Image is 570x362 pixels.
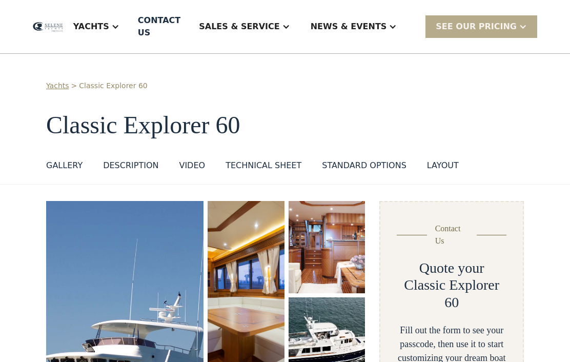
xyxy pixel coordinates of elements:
[300,6,408,47] div: News & EVENTS
[138,14,180,39] div: Contact US
[435,223,469,247] div: Contact Us
[103,159,158,176] a: DESCRIPTION
[73,21,109,33] div: Yachts
[33,22,63,32] img: logo
[46,81,69,91] a: Yachts
[419,259,484,277] h2: Quote your
[103,159,158,172] div: DESCRIPTION
[436,21,517,33] div: SEE Our Pricing
[46,159,83,176] a: GALLERY
[179,159,205,172] div: VIDEO
[71,81,77,91] div: >
[427,159,459,172] div: layout
[46,112,524,139] h1: Classic Explorer 60
[289,201,365,293] a: open lightbox
[199,21,279,33] div: Sales & Service
[63,6,130,47] div: Yachts
[226,159,301,176] a: Technical sheet
[79,81,147,91] a: Classic Explorer 60
[226,159,301,172] div: Technical sheet
[189,6,300,47] div: Sales & Service
[322,159,406,176] a: standard options
[46,159,83,172] div: GALLERY
[322,159,406,172] div: standard options
[397,276,506,311] h2: Classic Explorer 60
[427,159,459,176] a: layout
[311,21,387,33] div: News & EVENTS
[425,15,537,37] div: SEE Our Pricing
[179,159,205,176] a: VIDEO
